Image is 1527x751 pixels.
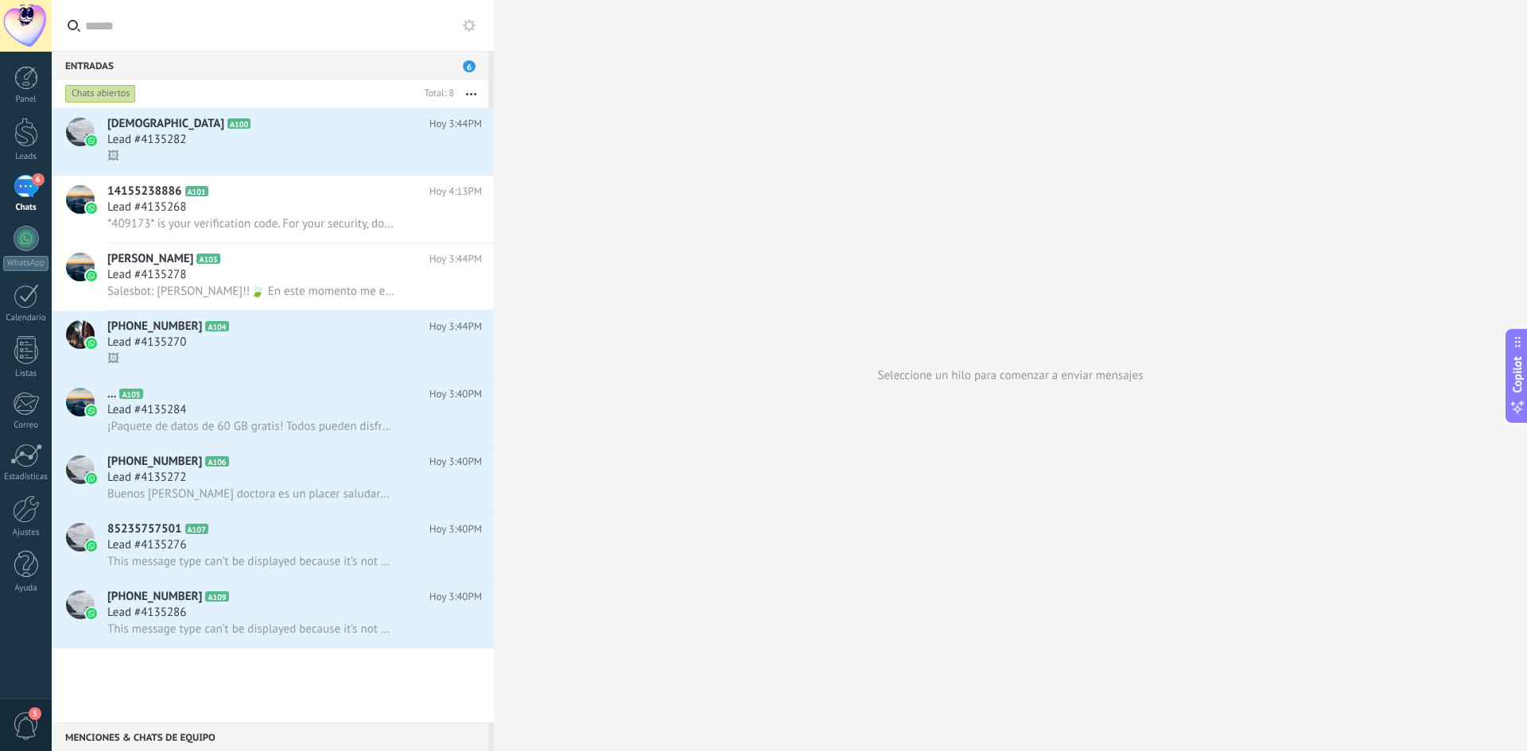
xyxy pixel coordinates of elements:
[52,513,494,580] a: avataricon85235757501A107Hoy 3:40PMLead #4135276This message type can’t be displayed because it’s...
[107,251,193,267] span: [PERSON_NAME]
[429,589,482,605] span: Hoy 3:40PM
[107,386,116,402] span: ...
[463,60,476,72] span: 6
[3,420,49,431] div: Correo
[185,186,208,196] span: A101
[429,251,482,267] span: Hoy 3:44PM
[107,351,119,366] span: 🖼
[3,472,49,482] div: Estadísticas
[86,338,97,349] img: icon
[107,284,394,299] span: Salesbot: [PERSON_NAME]!!🍃 En este momento me estoy recargando para darte lo mejor de mi.✨ Déjame...
[52,108,494,175] a: avataricon[DEMOGRAPHIC_DATA]A100Hoy 3:44PMLead #4135282🖼
[107,470,186,486] span: Lead #4135272
[3,583,49,594] div: Ayuda
[86,608,97,619] img: icon
[32,173,45,186] span: 6
[185,524,208,534] span: A107
[3,152,49,162] div: Leads
[107,319,202,335] span: [PHONE_NUMBER]
[119,389,142,399] span: A105
[3,528,49,538] div: Ajustes
[86,473,97,484] img: icon
[65,84,136,103] div: Chats abiertos
[418,86,454,102] div: Total: 8
[107,589,202,605] span: [PHONE_NUMBER]
[107,132,186,148] span: Lead #4135282
[3,313,49,323] div: Calendario
[107,216,394,231] span: *409173* is your verification code. For your security, do not share this code.
[107,149,119,164] span: 🖼
[52,51,488,79] div: Entradas
[429,521,482,537] span: Hoy 3:40PM
[107,554,394,569] span: This message type can’t be displayed because it’s not supported yet.
[29,707,41,720] span: 3
[107,402,186,418] span: Lead #4135284
[86,203,97,214] img: icon
[52,446,494,513] a: avataricon[PHONE_NUMBER]A106Hoy 3:40PMLead #4135272Buenos [PERSON_NAME] doctora es un placer salu...
[3,95,49,105] div: Panel
[205,591,228,602] span: A109
[196,254,220,264] span: A103
[107,486,394,501] span: Buenos [PERSON_NAME] doctora es un placer saludarala
[429,116,482,132] span: Hoy 3:44PM
[107,116,224,132] span: [DEMOGRAPHIC_DATA]
[429,454,482,470] span: Hoy 3:40PM
[107,419,394,434] span: ¡Paquete de datos de 60 GB gratis! Todos pueden disfrutarlo, pero el [PERSON_NAME] limitado, ¡así...
[107,621,394,637] span: This message type can’t be displayed because it’s not supported yet.
[52,243,494,310] a: avataricon[PERSON_NAME]A103Hoy 3:44PMLead #4135278Salesbot: [PERSON_NAME]!!🍃 En este momento me e...
[454,79,488,108] button: Más
[3,369,49,379] div: Listas
[107,335,186,350] span: Lead #4135270
[1510,356,1525,393] span: Copilot
[429,184,482,199] span: Hoy 4:13PM
[86,270,97,281] img: icon
[227,118,251,129] span: A100
[86,540,97,552] img: icon
[52,311,494,377] a: avataricon[PHONE_NUMBER]A104Hoy 3:44PMLead #4135270🖼
[107,537,186,553] span: Lead #4135276
[429,319,482,335] span: Hoy 3:44PM
[107,521,182,537] span: 85235757501
[3,203,49,213] div: Chats
[429,386,482,402] span: Hoy 3:40PM
[107,267,186,283] span: Lead #4135278
[52,722,488,751] div: Menciones & Chats de equipo
[52,581,494,648] a: avataricon[PHONE_NUMBER]A109Hoy 3:40PMLead #4135286This message type can’t be displayed because i...
[3,256,49,271] div: WhatsApp
[86,405,97,416] img: icon
[107,605,186,621] span: Lead #4135286
[205,456,228,466] span: A106
[52,176,494,242] a: avataricon14155238886A101Hoy 4:13PMLead #4135268*409173* is your verification code. For your secu...
[86,135,97,146] img: icon
[107,184,182,199] span: 14155238886
[52,378,494,445] a: avataricon...A105Hoy 3:40PMLead #4135284¡Paquete de datos de 60 GB gratis! Todos pueden disfrutar...
[107,199,186,215] span: Lead #4135268
[107,454,202,470] span: [PHONE_NUMBER]
[205,321,228,331] span: A104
